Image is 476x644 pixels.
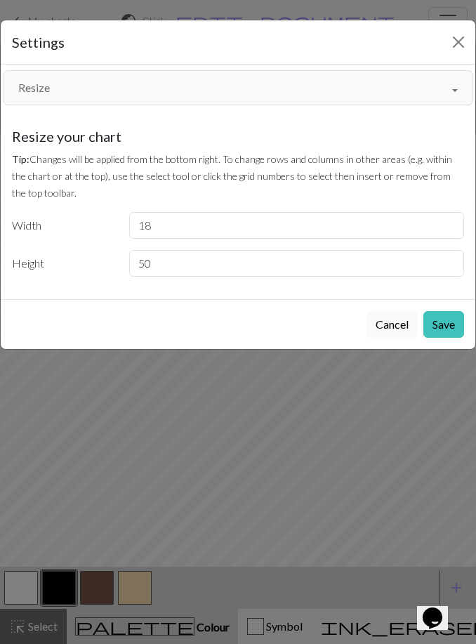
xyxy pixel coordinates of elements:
small: Changes will be applied from the bottom right. To change rows and columns in other areas (e.g. wi... [12,153,452,199]
button: Cancel [366,311,418,338]
button: Save [423,311,464,338]
iframe: chat widget [417,588,462,630]
label: Height [4,250,121,277]
button: Close [447,31,470,53]
strong: Tip: [12,153,29,165]
label: Width [4,212,121,239]
h5: Settings [12,32,65,53]
button: Resize [4,70,472,105]
h5: Resize your chart [12,128,464,145]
